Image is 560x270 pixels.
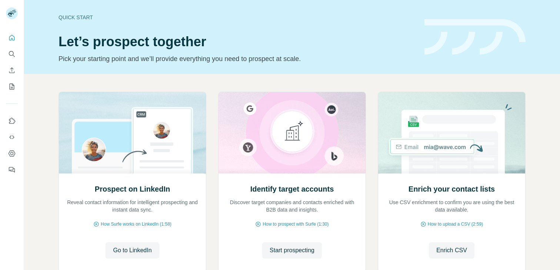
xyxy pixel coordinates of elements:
[424,19,526,55] img: banner
[66,199,199,213] p: Reveal contact information for intelligent prospecting and instant data sync.
[262,242,322,259] button: Start prospecting
[409,184,495,194] h2: Enrich your contact lists
[59,92,206,173] img: Prospect on LinkedIn
[6,163,18,176] button: Feedback
[6,114,18,128] button: Use Surfe on LinkedIn
[6,147,18,160] button: Dashboard
[6,131,18,144] button: Use Surfe API
[270,246,314,255] span: Start prospecting
[428,221,483,227] span: How to upload a CSV (2:59)
[226,199,358,213] p: Discover target companies and contacts enriched with B2B data and insights.
[6,47,18,61] button: Search
[59,14,416,21] div: Quick start
[101,221,171,227] span: How Surfe works on LinkedIn (1:58)
[429,242,474,259] button: Enrich CSV
[6,80,18,93] button: My lists
[95,184,170,194] h2: Prospect on LinkedIn
[59,54,416,64] p: Pick your starting point and we’ll provide everything you need to prospect at scale.
[6,31,18,44] button: Quick start
[263,221,329,227] span: How to prospect with Surfe (1:30)
[113,246,151,255] span: Go to LinkedIn
[386,199,518,213] p: Use CSV enrichment to confirm you are using the best data available.
[218,92,366,173] img: Identify target accounts
[378,92,526,173] img: Enrich your contact lists
[250,184,334,194] h2: Identify target accounts
[106,242,159,259] button: Go to LinkedIn
[6,64,18,77] button: Enrich CSV
[59,34,416,49] h1: Let’s prospect together
[436,246,467,255] span: Enrich CSV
